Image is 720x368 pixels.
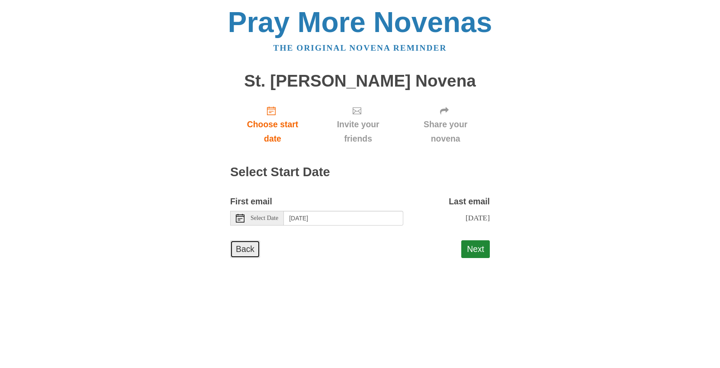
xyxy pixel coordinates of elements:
label: Last email [449,194,490,209]
h1: St. [PERSON_NAME] Novena [230,72,490,90]
span: Invite your friends [324,117,392,146]
a: Choose start date [230,99,315,150]
a: Invite your friends [315,99,401,150]
label: First email [230,194,272,209]
a: Share your novena [401,99,490,150]
button: Next [461,240,490,258]
a: Back [230,240,260,258]
h2: Select Start Date [230,165,490,179]
span: Select Date [251,215,278,221]
span: Choose start date [239,117,306,146]
span: Share your novena [410,117,481,146]
span: [DATE] [466,213,490,222]
a: The original novena reminder [273,43,447,52]
a: Pray More Novenas [228,6,492,38]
